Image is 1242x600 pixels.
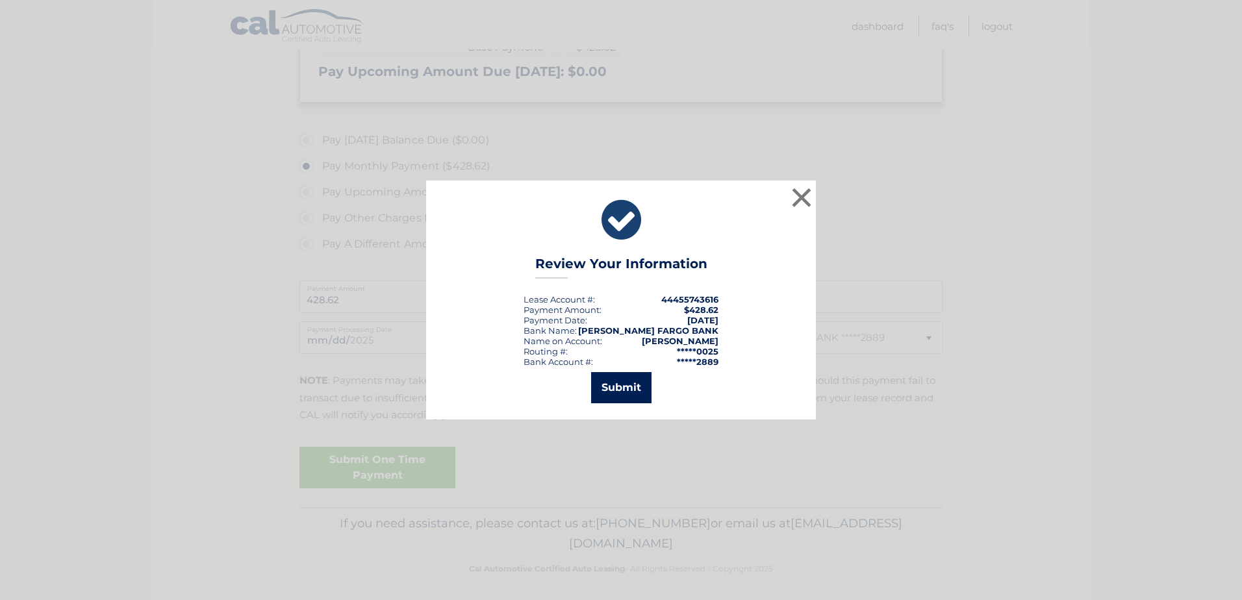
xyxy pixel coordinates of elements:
strong: [PERSON_NAME] FARGO BANK [578,325,718,336]
div: Payment Amount: [524,305,602,315]
button: × [789,184,815,210]
div: Bank Account #: [524,356,593,367]
button: Submit [591,372,652,403]
strong: 44455743616 [661,294,718,305]
span: [DATE] [687,315,718,325]
div: : [524,315,587,325]
div: Lease Account #: [524,294,595,305]
span: $428.62 [684,305,718,315]
strong: [PERSON_NAME] [642,336,718,346]
span: Payment Date [524,315,585,325]
h3: Review Your Information [535,256,707,279]
div: Routing #: [524,346,568,356]
div: Name on Account: [524,336,602,346]
div: Bank Name: [524,325,577,336]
